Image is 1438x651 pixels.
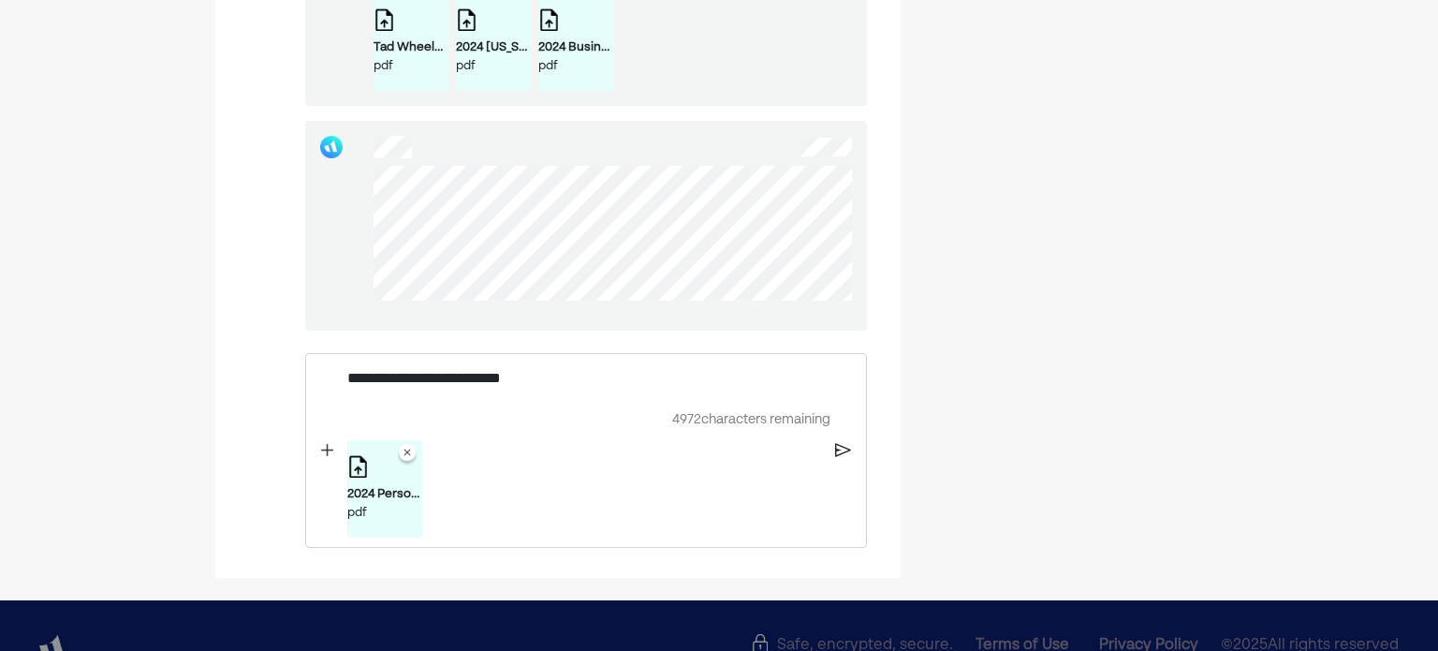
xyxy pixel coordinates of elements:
[538,38,613,57] div: 2024 Business Tax Return Final.pdf
[751,634,953,651] div: Safe, encrypted, secure.
[374,57,448,76] div: pdf
[347,504,422,523] div: pdf
[338,409,830,430] div: 4972 characters remaining
[538,57,613,76] div: pdf
[456,57,531,76] div: pdf
[374,38,448,57] div: Tad Wheeler_K-1.pdf
[456,38,531,57] div: 2024 [US_STATE] Business Tax Return Final.pdf
[347,485,422,504] div: 2024 Personal Tax Return (TurboTax).pdf
[338,354,830,403] div: Rich Text Editor. Editing area: main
